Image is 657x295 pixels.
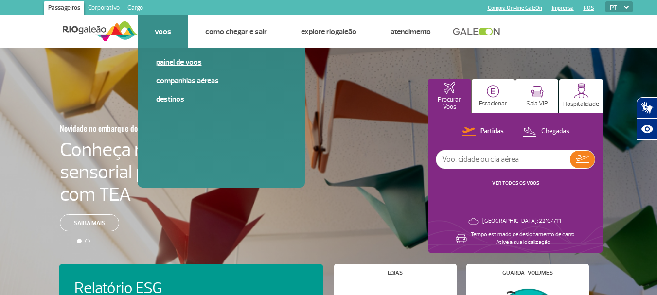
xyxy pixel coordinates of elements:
button: Partidas [459,125,507,138]
p: Procurar Voos [433,96,466,111]
p: Partidas [480,127,504,136]
input: Voo, cidade ou cia aérea [436,150,570,169]
button: Estacionar [472,79,515,113]
a: Companhias Aéreas [156,75,286,86]
a: Destinos [156,94,286,104]
button: Hospitalidade [559,79,603,113]
button: Abrir tradutor de língua de sinais. [637,97,657,119]
a: Painel de voos [156,57,286,68]
a: Voos [155,27,171,36]
div: Plugin de acessibilidade da Hand Talk. [637,97,657,140]
h3: Novidade no embarque doméstico [60,118,222,139]
a: Explore RIOgaleão [301,27,356,36]
img: carParkingHome.svg [487,85,499,98]
p: Sala VIP [526,100,548,107]
a: Imprensa [552,5,574,11]
button: VER TODOS OS VOOS [489,179,542,187]
img: vipRoom.svg [531,86,544,98]
a: RQS [584,5,594,11]
a: Passageiros [44,1,84,17]
p: Hospitalidade [563,101,599,108]
p: [GEOGRAPHIC_DATA]: 22°C/71°F [482,217,563,225]
button: Sala VIP [515,79,558,113]
img: airplaneHomeActive.svg [444,82,455,94]
h4: Lojas [388,270,403,276]
button: Abrir recursos assistivos. [637,119,657,140]
button: Procurar Voos [428,79,471,113]
p: Estacionar [479,100,507,107]
a: Saiba mais [60,214,119,231]
img: hospitality.svg [574,83,589,98]
a: VER TODOS OS VOOS [492,180,539,186]
a: Atendimento [391,27,431,36]
p: Chegadas [541,127,569,136]
h4: Conheça nossa sala sensorial para passageiros com TEA [60,139,270,206]
button: Chegadas [520,125,572,138]
p: Tempo estimado de deslocamento de carro: Ative a sua localização [471,231,576,246]
a: Como chegar e sair [205,27,267,36]
h4: Guarda-volumes [502,270,553,276]
a: Compra On-line GaleOn [488,5,542,11]
a: Cargo [124,1,147,17]
a: Corporativo [84,1,124,17]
